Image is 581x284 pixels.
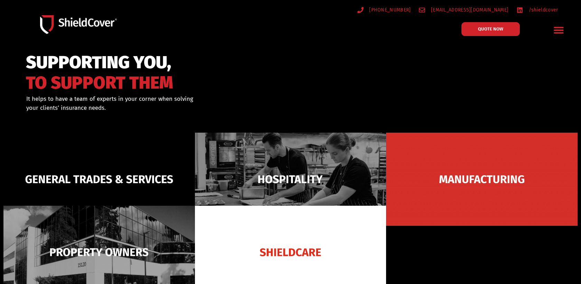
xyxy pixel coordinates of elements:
div: It helps to have a team of experts in your corner when solving [26,95,326,112]
a: [EMAIL_ADDRESS][DOMAIN_NAME] [419,6,508,14]
span: [PHONE_NUMBER] [367,6,411,14]
a: QUOTE NOW [461,22,520,36]
span: [EMAIL_ADDRESS][DOMAIN_NAME] [429,6,508,14]
p: your clients’ insurance needs. [26,104,326,113]
a: [PHONE_NUMBER] [357,6,411,14]
span: SUPPORTING YOU, [26,55,173,70]
img: Shield-Cover-Underwriting-Australia-logo-full [40,15,117,34]
span: /shieldcover [527,6,558,14]
div: Menu Toggle [551,22,567,38]
span: QUOTE NOW [478,27,503,31]
a: /shieldcover [517,6,558,14]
